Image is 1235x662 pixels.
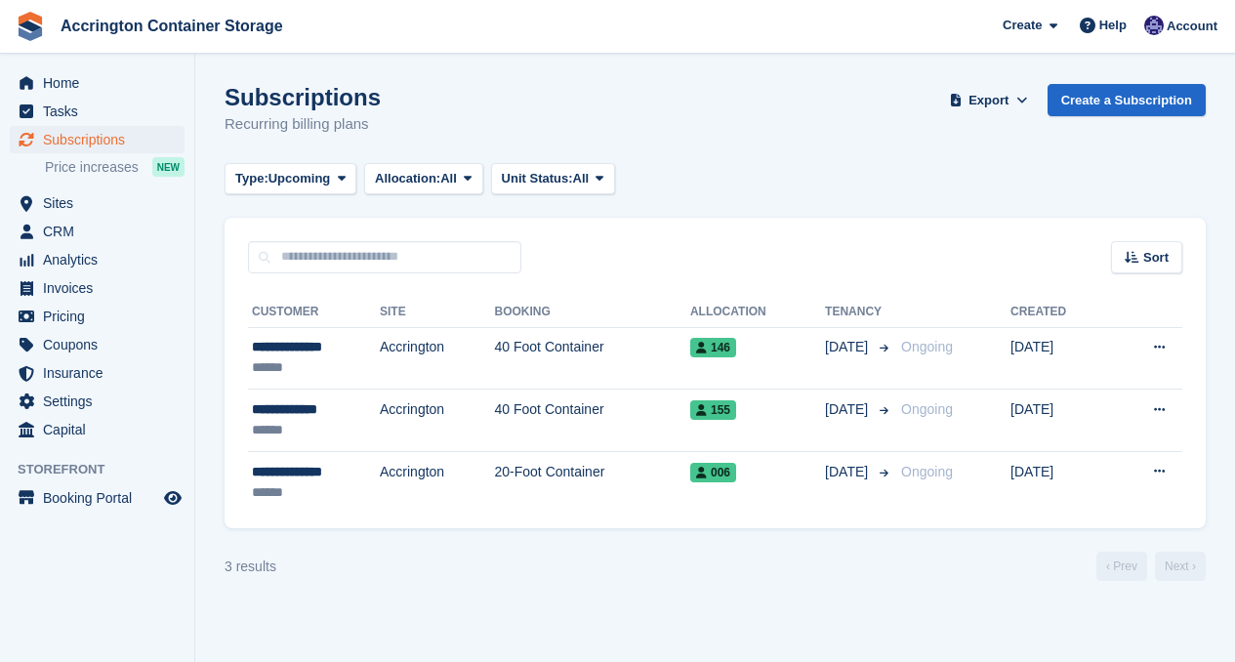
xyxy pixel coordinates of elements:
span: Ongoing [901,339,953,354]
span: Allocation: [375,169,440,188]
span: Create [1003,16,1042,35]
th: Customer [248,297,380,328]
a: menu [10,69,185,97]
a: Price increases NEW [45,156,185,178]
a: menu [10,189,185,217]
span: Insurance [43,359,160,387]
a: Preview store [161,486,185,510]
span: Invoices [43,274,160,302]
span: Settings [43,388,160,415]
a: Accrington Container Storage [53,10,291,42]
span: Booking Portal [43,484,160,512]
span: Help [1099,16,1127,35]
span: Storefront [18,460,194,479]
h1: Subscriptions [225,84,381,110]
a: menu [10,331,185,358]
a: menu [10,274,185,302]
img: Jacob Connolly [1144,16,1164,35]
span: [DATE] [825,337,872,357]
button: Type: Upcoming [225,163,356,195]
p: Recurring billing plans [225,113,381,136]
span: Ongoing [901,464,953,479]
span: [DATE] [825,399,872,420]
th: Allocation [690,297,825,328]
span: All [573,169,590,188]
td: [DATE] [1010,390,1109,452]
span: Analytics [43,246,160,273]
span: Account [1167,17,1217,36]
span: Sites [43,189,160,217]
a: menu [10,416,185,443]
span: 146 [690,338,736,357]
td: Accrington [380,390,495,452]
td: [DATE] [1010,327,1109,390]
span: Unit Status: [502,169,573,188]
a: menu [10,359,185,387]
nav: Page [1092,552,1210,581]
th: Booking [495,297,690,328]
th: Tenancy [825,297,893,328]
span: Type: [235,169,268,188]
span: Ongoing [901,401,953,417]
span: Upcoming [268,169,331,188]
a: menu [10,98,185,125]
a: Previous [1096,552,1147,581]
td: 20-Foot Container [495,451,690,513]
button: Export [946,84,1032,116]
a: menu [10,303,185,330]
span: Sort [1143,248,1169,268]
span: CRM [43,218,160,245]
th: Created [1010,297,1109,328]
td: Accrington [380,451,495,513]
td: 40 Foot Container [495,390,690,452]
td: Accrington [380,327,495,390]
td: 40 Foot Container [495,327,690,390]
span: 006 [690,463,736,482]
th: Site [380,297,495,328]
span: Pricing [43,303,160,330]
span: 155 [690,400,736,420]
img: stora-icon-8386f47178a22dfd0bd8f6a31ec36ba5ce8667c1dd55bd0f319d3a0aa187defe.svg [16,12,45,41]
a: Create a Subscription [1048,84,1206,116]
span: All [440,169,457,188]
button: Unit Status: All [491,163,615,195]
a: menu [10,218,185,245]
span: [DATE] [825,462,872,482]
button: Allocation: All [364,163,483,195]
a: menu [10,126,185,153]
a: Next [1155,552,1206,581]
span: Home [43,69,160,97]
a: menu [10,246,185,273]
span: Export [968,91,1009,110]
span: Subscriptions [43,126,160,153]
span: Price increases [45,158,139,177]
div: NEW [152,157,185,177]
span: Coupons [43,331,160,358]
span: Tasks [43,98,160,125]
a: menu [10,388,185,415]
span: Capital [43,416,160,443]
a: menu [10,484,185,512]
div: 3 results [225,557,276,577]
td: [DATE] [1010,451,1109,513]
